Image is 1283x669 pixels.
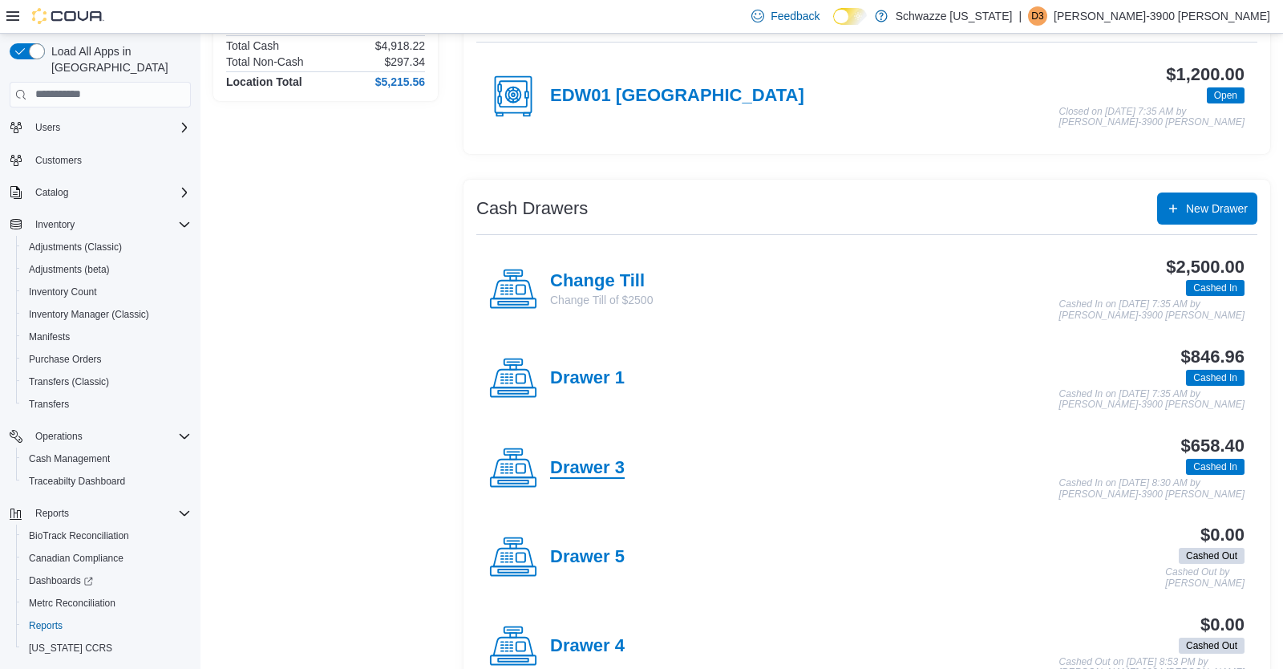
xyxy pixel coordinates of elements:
[16,236,197,258] button: Adjustments (Classic)
[226,75,302,88] h4: Location Total
[476,199,588,218] h3: Cash Drawers
[16,303,197,326] button: Inventory Manager (Classic)
[29,375,109,388] span: Transfers (Classic)
[3,213,197,236] button: Inventory
[771,8,820,24] span: Feedback
[22,327,76,347] a: Manifests
[29,183,191,202] span: Catalog
[550,86,804,107] h4: EDW01 [GEOGRAPHIC_DATA]
[22,571,99,590] a: Dashboards
[1214,88,1237,103] span: Open
[22,372,115,391] a: Transfers (Classic)
[22,237,128,257] a: Adjustments (Classic)
[16,326,197,348] button: Manifests
[1181,436,1245,456] h3: $658.40
[1181,347,1245,367] h3: $846.96
[35,154,82,167] span: Customers
[1179,638,1245,654] span: Cashed Out
[29,150,191,170] span: Customers
[22,260,191,279] span: Adjustments (beta)
[1200,525,1245,545] h3: $0.00
[16,592,197,614] button: Metrc Reconciliation
[22,549,191,568] span: Canadian Compliance
[1207,87,1245,103] span: Open
[3,116,197,139] button: Users
[29,427,191,446] span: Operations
[22,372,191,391] span: Transfers (Classic)
[1165,567,1245,589] p: Cashed Out by [PERSON_NAME]
[22,305,191,324] span: Inventory Manager (Classic)
[550,547,625,568] h4: Drawer 5
[16,570,197,592] a: Dashboards
[29,642,112,655] span: [US_STATE] CCRS
[22,472,191,491] span: Traceabilty Dashboard
[22,571,191,590] span: Dashboards
[22,526,191,545] span: BioTrack Reconciliation
[22,472,132,491] a: Traceabilty Dashboard
[1186,370,1245,386] span: Cashed In
[3,148,197,172] button: Customers
[3,425,197,448] button: Operations
[1018,6,1022,26] p: |
[22,449,191,468] span: Cash Management
[22,327,191,347] span: Manifests
[226,39,279,52] h6: Total Cash
[896,6,1013,26] p: Schwazze [US_STATE]
[29,118,67,137] button: Users
[29,574,93,587] span: Dashboards
[550,368,625,389] h4: Drawer 1
[29,330,70,343] span: Manifests
[550,271,653,292] h4: Change Till
[16,525,197,547] button: BioTrack Reconciliation
[45,43,191,75] span: Load All Apps in [GEOGRAPHIC_DATA]
[35,121,60,134] span: Users
[550,636,625,657] h4: Drawer 4
[1193,371,1237,385] span: Cashed In
[29,151,88,170] a: Customers
[16,371,197,393] button: Transfers (Classic)
[22,616,69,635] a: Reports
[16,393,197,416] button: Transfers
[1054,6,1270,26] p: [PERSON_NAME]-3900 [PERSON_NAME]
[1200,615,1245,635] h3: $0.00
[16,614,197,637] button: Reports
[22,639,191,658] span: Washington CCRS
[22,305,156,324] a: Inventory Manager (Classic)
[16,470,197,493] button: Traceabilty Dashboard
[16,547,197,570] button: Canadian Compliance
[1166,257,1245,277] h3: $2,500.00
[22,395,191,414] span: Transfers
[29,529,129,542] span: BioTrack Reconciliation
[22,594,191,613] span: Metrc Reconciliation
[29,183,75,202] button: Catalog
[375,75,425,88] h4: $5,215.56
[550,458,625,479] h4: Drawer 3
[1157,193,1257,225] button: New Drawer
[35,186,68,199] span: Catalog
[1193,281,1237,295] span: Cashed In
[22,616,191,635] span: Reports
[833,8,867,25] input: Dark Mode
[16,258,197,281] button: Adjustments (beta)
[1028,6,1047,26] div: Daniel-3900 Lopez
[1186,639,1237,653] span: Cashed Out
[22,350,191,369] span: Purchase Orders
[29,215,81,234] button: Inventory
[29,353,102,366] span: Purchase Orders
[1031,6,1043,26] span: D3
[22,260,116,279] a: Adjustments (beta)
[226,55,304,68] h6: Total Non-Cash
[29,504,75,523] button: Reports
[29,263,110,276] span: Adjustments (beta)
[16,448,197,470] button: Cash Management
[3,502,197,525] button: Reports
[1186,280,1245,296] span: Cashed In
[32,8,104,24] img: Cova
[29,398,69,411] span: Transfers
[1179,548,1245,564] span: Cashed Out
[22,594,122,613] a: Metrc Reconciliation
[375,39,425,52] p: $4,918.22
[29,475,125,488] span: Traceabilty Dashboard
[29,286,97,298] span: Inventory Count
[29,118,191,137] span: Users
